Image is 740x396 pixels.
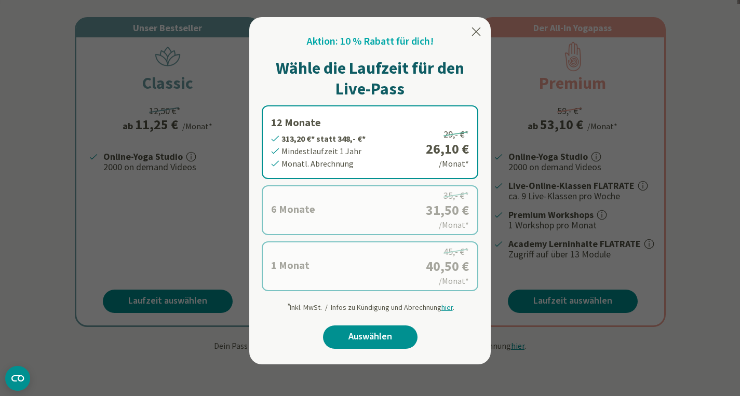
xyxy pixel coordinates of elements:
[307,34,434,49] h2: Aktion: 10 % Rabatt für dich!
[262,58,478,99] h1: Wähle die Laufzeit für den Live-Pass
[286,297,454,313] div: Inkl. MwSt. / Infos zu Kündigung und Abrechnung .
[323,325,418,349] a: Auswählen
[5,366,30,391] button: CMP-Widget öffnen
[441,303,453,312] span: hier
